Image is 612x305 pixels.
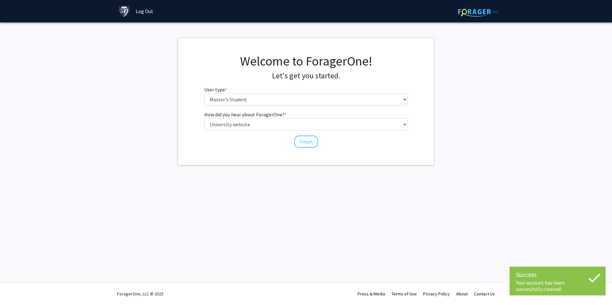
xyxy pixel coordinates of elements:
[5,276,27,300] iframe: Chat
[204,53,408,69] h1: Welcome to ForagerOne!
[516,279,599,292] div: Your account has been successfully created!
[204,86,227,93] label: User type
[119,6,130,17] img: Johns Hopkins University Logo
[516,270,599,279] div: Success
[117,283,164,305] div: ForagerOne, LLC © 2025
[456,291,468,297] a: About
[423,291,450,297] a: Privacy Policy
[204,111,286,118] label: How did you hear about ForagerOne?
[358,291,385,297] a: Press & Media
[474,291,495,297] a: Contact Us
[391,291,417,297] a: Terms of Use
[294,136,318,148] button: Finish
[204,71,408,81] h4: Let's get you started.
[458,7,498,17] img: ForagerOne Logo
